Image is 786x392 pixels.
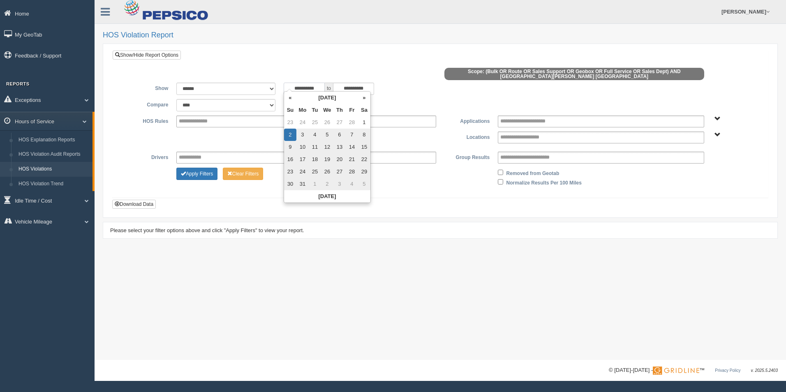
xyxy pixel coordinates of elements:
td: 26 [321,166,333,178]
td: 3 [296,129,309,141]
a: HOS Violation Audit Reports [15,147,92,162]
td: 20 [333,153,346,166]
th: » [358,92,370,104]
td: 28 [346,116,358,129]
th: [DATE] [296,92,358,104]
td: 22 [358,153,370,166]
a: Privacy Policy [715,368,740,373]
td: 3 [333,178,346,190]
label: Show [119,83,172,92]
td: 1 [309,178,321,190]
td: 23 [284,166,296,178]
th: Tu [309,104,321,116]
th: Th [333,104,346,116]
span: v. 2025.5.2403 [751,368,778,373]
td: 12 [321,141,333,153]
th: [DATE] [284,190,370,203]
a: Show/Hide Report Options [113,51,181,60]
label: Applications [440,115,494,125]
td: 6 [333,129,346,141]
td: 24 [296,116,309,129]
span: Please select your filter options above and click "Apply Filters" to view your report. [110,227,304,233]
td: 15 [358,141,370,153]
td: 10 [296,141,309,153]
span: Scope: (Bulk OR Route OR Sales Support OR Geobox OR Full Service OR Sales Dept) AND [GEOGRAPHIC_D... [444,68,704,80]
label: HOS Rules [119,115,172,125]
td: 28 [346,166,358,178]
a: HOS Violation Trend [15,177,92,191]
td: 1 [358,116,370,129]
td: 16 [284,153,296,166]
label: Locations [440,131,494,141]
label: Normalize Results Per 100 Miles [506,177,582,187]
td: 11 [309,141,321,153]
label: Compare [119,99,172,109]
td: 2 [284,129,296,141]
td: 7 [346,129,358,141]
label: Drivers [119,152,172,161]
td: 25 [309,116,321,129]
td: 14 [346,141,358,153]
td: 24 [296,166,309,178]
td: 31 [296,178,309,190]
h2: HOS Violation Report [103,31,778,39]
label: Removed from Geotab [506,168,559,178]
td: 13 [333,141,346,153]
button: Change Filter Options [223,168,264,180]
td: 23 [284,116,296,129]
img: Gridline [653,367,699,375]
td: 26 [321,116,333,129]
td: 5 [321,129,333,141]
td: 27 [333,166,346,178]
th: Mo [296,104,309,116]
td: 18 [309,153,321,166]
td: 27 [333,116,346,129]
td: 9 [284,141,296,153]
th: Sa [358,104,370,116]
button: Download Data [112,200,156,209]
td: 17 [296,153,309,166]
a: HOS Violations [15,162,92,177]
th: We [321,104,333,116]
td: 19 [321,153,333,166]
a: HOS Explanation Reports [15,133,92,148]
th: Su [284,104,296,116]
td: 30 [284,178,296,190]
button: Change Filter Options [176,168,217,180]
div: © [DATE]-[DATE] - ™ [609,366,778,375]
th: « [284,92,296,104]
span: to [325,83,333,95]
td: 2 [321,178,333,190]
td: 21 [346,153,358,166]
td: 5 [358,178,370,190]
td: 8 [358,129,370,141]
td: 25 [309,166,321,178]
td: 4 [346,178,358,190]
th: Fr [346,104,358,116]
label: Group Results [440,152,494,161]
td: 4 [309,129,321,141]
td: 29 [358,166,370,178]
